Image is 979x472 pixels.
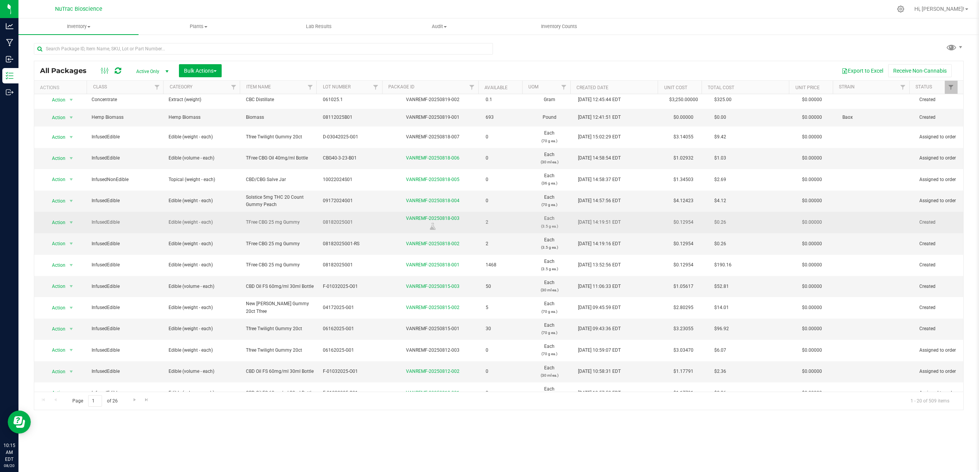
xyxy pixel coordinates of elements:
span: Action [45,196,66,206]
span: TFree CBG 25 mg Gummy [246,219,314,226]
td: $4.12423 [662,191,705,212]
span: Action [45,95,66,105]
span: 08112025B01 [323,114,380,121]
div: Actions [40,85,84,90]
span: [DATE] 09:43:36 EDT [578,325,621,332]
span: 10022024S01 [323,176,380,183]
span: Action [45,132,66,143]
a: VANREMF-20250818-001 [406,262,459,268]
span: 06162025-G01 [323,325,380,332]
span: Each [530,364,569,379]
span: D-03042025-G01 [323,133,380,141]
span: Assigned to order [919,176,959,183]
a: Available [484,85,508,90]
span: $2.36 [710,366,730,377]
td: $0.00000 [662,109,705,126]
span: Edible (weight - each) [169,261,236,269]
p: (70 g ea.) [530,350,569,357]
span: 1 - 20 of 509 items [904,395,956,407]
div: VANREMF-20250819-002 [383,96,483,103]
p: (3.5 g ea.) [530,265,569,273]
input: 1 [88,395,102,407]
span: $0.00000 [798,259,826,271]
span: Edible (weight - each) [169,325,236,332]
p: (36 g ea.) [530,179,569,187]
span: [DATE] 09:45:59 EDT [578,304,621,311]
span: Action [45,260,66,271]
a: VANREMF-20250818-005 [406,177,459,182]
a: Go to the last page [141,395,152,406]
inline-svg: Analytics [6,22,13,30]
span: $0.00000 [798,366,826,377]
span: 50 [486,283,520,290]
span: $325.00 [710,94,735,105]
span: Each [530,343,569,357]
span: F-01032025-O01 [323,389,380,397]
span: Each [530,236,569,251]
a: Inventory Counts [499,18,619,35]
span: Tfree Twilight Gummy 20ct [246,347,314,354]
span: $0.00000 [798,131,826,143]
span: F-01032025-O01 [323,368,380,375]
a: VANREMF-20250815-002 [406,305,459,310]
span: InfusedEdible [92,155,159,162]
span: Gram [530,96,569,103]
span: NuTrac Bioscience [55,6,102,12]
span: select [67,174,76,185]
td: $3.23055 [662,319,705,340]
a: Total Cost [708,85,734,90]
span: InfusedEdible [92,133,159,141]
a: Strain [839,84,855,90]
button: Export to Excel [837,64,888,77]
span: $14.01 [710,302,733,313]
span: Action [45,153,66,164]
span: 0 [486,368,520,375]
span: 0 [486,197,520,204]
span: $0.00000 [798,345,826,356]
span: select [67,302,76,313]
span: CBD Oil FS 60mg/ml 30ml Bottle [246,368,314,375]
span: InfusedEdible [92,240,159,248]
span: All Packages [40,66,94,75]
a: VANREMF-20250818-004 [406,198,459,203]
a: Filter [150,81,163,94]
span: Baox [842,114,910,121]
span: $2.69 [710,174,730,185]
span: [DATE] 12:41:51 EDT [578,114,621,121]
span: 04172025-G01 [323,304,380,311]
span: 06162025-G01 [323,347,380,354]
span: Action [45,345,66,356]
span: Hi, [PERSON_NAME]! [914,6,964,12]
span: [DATE] 14:58:37 EDT [578,176,621,183]
inline-svg: Inventory [6,72,13,80]
span: select [67,345,76,356]
span: Each [530,322,569,336]
span: 1468 [486,261,520,269]
span: TFree CBG 25 mg Gummy [246,261,314,269]
span: Edible (volume - each) [169,155,236,162]
span: 693 [486,114,520,121]
span: Each [530,172,569,187]
span: select [67,387,76,398]
p: (30 ml ea.) [530,286,569,294]
span: Page of 26 [66,395,124,407]
span: $0.00000 [798,387,826,399]
a: VANREMF-20250812-002 [406,369,459,374]
span: Inventory Counts [531,23,588,30]
p: (30 ml ea.) [530,158,569,166]
span: Created [919,240,959,248]
span: 08182025G01 [323,261,380,269]
span: select [67,196,76,206]
span: select [67,95,76,105]
a: Inventory [18,18,139,35]
p: (3.5 g ea.) [530,244,569,251]
button: Bulk Actions [179,64,222,77]
span: $9.42 [710,131,730,143]
span: Created [919,304,959,311]
span: Created [919,96,959,103]
span: Each [530,258,569,273]
span: Hemp Biomass [92,114,159,121]
a: VANREMF-20250815-003 [406,284,459,289]
span: Action [45,387,66,398]
span: Each [530,300,569,315]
